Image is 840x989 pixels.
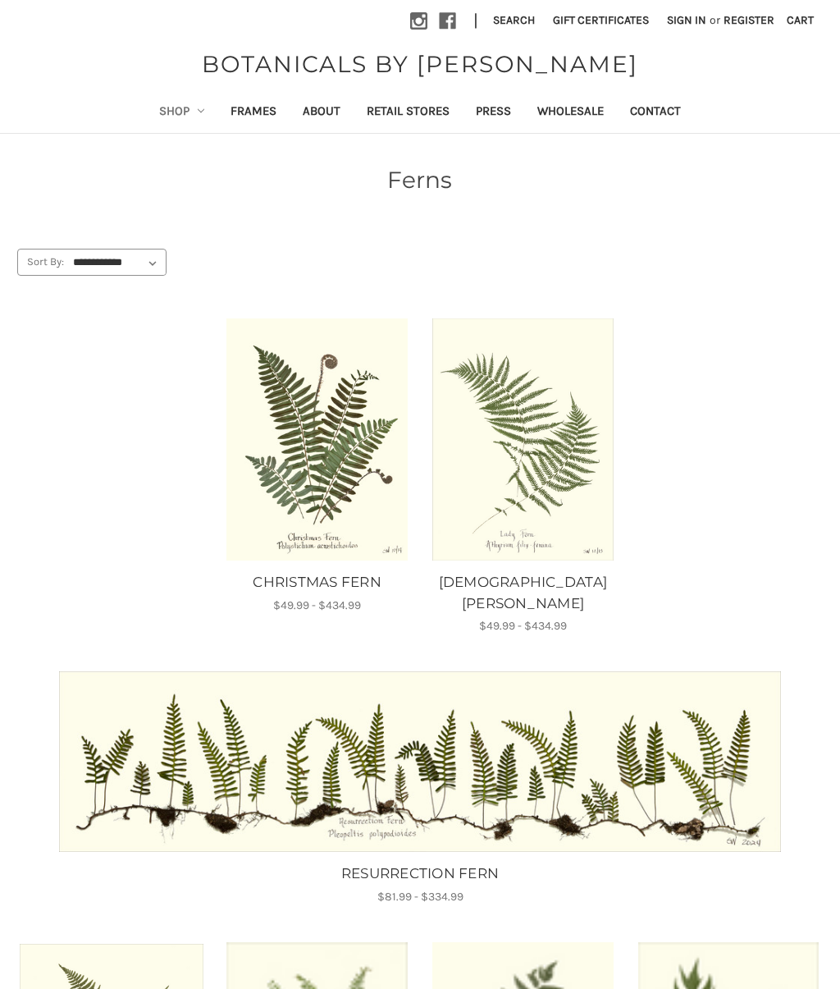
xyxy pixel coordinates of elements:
a: Press [463,93,524,133]
a: RESURRECTION FERN, Price range from $81.99 to $334.99 [20,671,820,852]
span: $49.99 - $434.99 [273,598,361,612]
span: $49.99 - $434.99 [479,619,567,633]
span: or [708,11,722,29]
span: $81.99 - $334.99 [377,890,463,904]
a: LADY FERN, Price range from $49.99 to $434.99 [429,572,618,614]
a: About [290,93,354,133]
a: Retail Stores [354,93,463,133]
a: BOTANICALS BY [PERSON_NAME] [194,47,646,81]
li: | [468,8,484,34]
img: Unframed [431,318,615,561]
a: CHRISTMAS FERN, Price range from $49.99 to $434.99 [223,572,412,593]
h1: Ferns [17,163,823,197]
a: RESURRECTION FERN, Price range from $81.99 to $334.99 [17,863,823,885]
img: Unframed [59,671,781,852]
a: LADY FERN, Price range from $49.99 to $434.99 [431,318,615,561]
a: Frames [217,93,290,133]
img: Unframed [226,318,409,561]
label: Sort By: [18,250,64,274]
span: Cart [787,13,814,27]
a: Shop [146,93,218,133]
a: Wholesale [524,93,617,133]
a: CHRISTMAS FERN, Price range from $49.99 to $434.99 [226,318,409,561]
a: Contact [617,93,694,133]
